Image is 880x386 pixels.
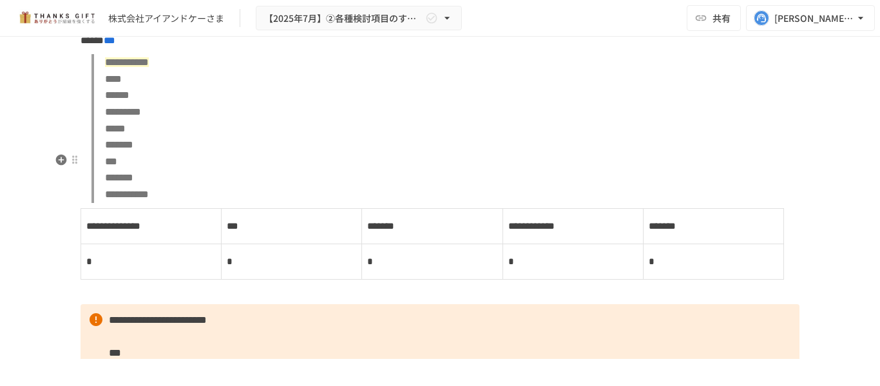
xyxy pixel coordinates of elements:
button: 共有 [687,5,741,31]
span: 【2025年7月】②各種検討項目のすり合わせ/ THANKS GIFTキックオフMTG [264,10,423,26]
img: mMP1OxWUAhQbsRWCurg7vIHe5HqDpP7qZo7fRoNLXQh [15,8,98,28]
button: [PERSON_NAME][EMAIL_ADDRESS][DOMAIN_NAME] [746,5,875,31]
span: 共有 [713,11,731,25]
div: 株式会社アイアンドケーさま [108,12,224,25]
button: 【2025年7月】②各種検討項目のすり合わせ/ THANKS GIFTキックオフMTG [256,6,462,31]
div: [PERSON_NAME][EMAIL_ADDRESS][DOMAIN_NAME] [774,10,854,26]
